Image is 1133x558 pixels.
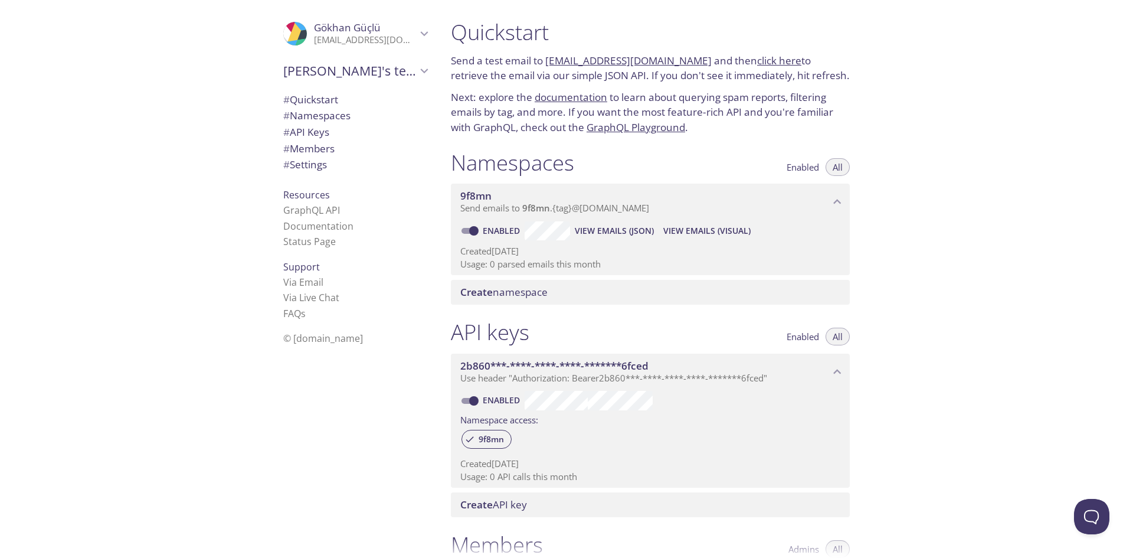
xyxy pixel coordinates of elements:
[274,14,437,53] div: Gökhan Güçlü
[663,224,751,238] span: View Emails (Visual)
[535,90,607,104] a: documentation
[1074,499,1109,534] iframe: Help Scout Beacon - Open
[481,225,525,236] a: Enabled
[575,224,654,238] span: View Emails (JSON)
[274,107,437,124] div: Namespaces
[283,188,330,201] span: Resources
[460,458,840,470] p: Created [DATE]
[314,21,381,34] span: Gökhan Güçlü
[587,120,685,134] a: GraphQL Playground
[570,221,659,240] button: View Emails (JSON)
[460,410,538,428] label: Namespace access:
[451,280,850,305] div: Create namespace
[283,235,336,248] a: Status Page
[283,142,335,155] span: Members
[274,56,437,86] div: Gökhan's team
[451,319,529,345] h1: API keys
[283,204,340,217] a: GraphQL API
[274,156,437,173] div: Team Settings
[451,149,574,176] h1: Namespaces
[451,90,850,135] p: Next: explore the to learn about querying spam reports, filtering emails by tag, and more. If you...
[460,189,492,203] span: 9f8mn
[481,394,525,406] a: Enabled
[283,109,290,122] span: #
[545,54,712,67] a: [EMAIL_ADDRESS][DOMAIN_NAME]
[451,184,850,220] div: 9f8mn namespace
[314,34,417,46] p: [EMAIL_ADDRESS][DOMAIN_NAME]
[460,202,649,214] span: Send emails to . {tag} @[DOMAIN_NAME]
[451,492,850,517] div: Create API Key
[451,19,850,45] h1: Quickstart
[274,92,437,108] div: Quickstart
[659,221,755,240] button: View Emails (Visual)
[471,434,511,445] span: 9f8mn
[460,471,840,483] p: Usage: 0 API calls this month
[283,291,339,304] a: Via Live Chat
[283,63,417,79] span: [PERSON_NAME]'s team
[283,109,351,122] span: Namespaces
[460,285,493,299] span: Create
[283,142,290,155] span: #
[283,307,306,320] a: FAQ
[283,158,290,171] span: #
[826,158,850,176] button: All
[460,258,840,270] p: Usage: 0 parsed emails this month
[460,245,840,257] p: Created [DATE]
[460,285,548,299] span: namespace
[451,531,543,558] h1: Members
[460,498,527,511] span: API key
[283,93,290,106] span: #
[826,328,850,345] button: All
[274,141,437,157] div: Members
[283,125,290,139] span: #
[461,430,512,449] div: 9f8mn
[283,125,329,139] span: API Keys
[283,332,363,345] span: © [DOMAIN_NAME]
[780,328,826,345] button: Enabled
[757,54,801,67] a: click here
[301,307,306,320] span: s
[522,202,550,214] span: 9f8mn
[780,158,826,176] button: Enabled
[274,124,437,141] div: API Keys
[283,260,320,273] span: Support
[451,53,850,83] p: Send a test email to and then to retrieve the email via our simple JSON API. If you don't see it ...
[283,220,353,233] a: Documentation
[283,276,323,289] a: Via Email
[283,93,338,106] span: Quickstart
[460,498,493,511] span: Create
[283,158,327,171] span: Settings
